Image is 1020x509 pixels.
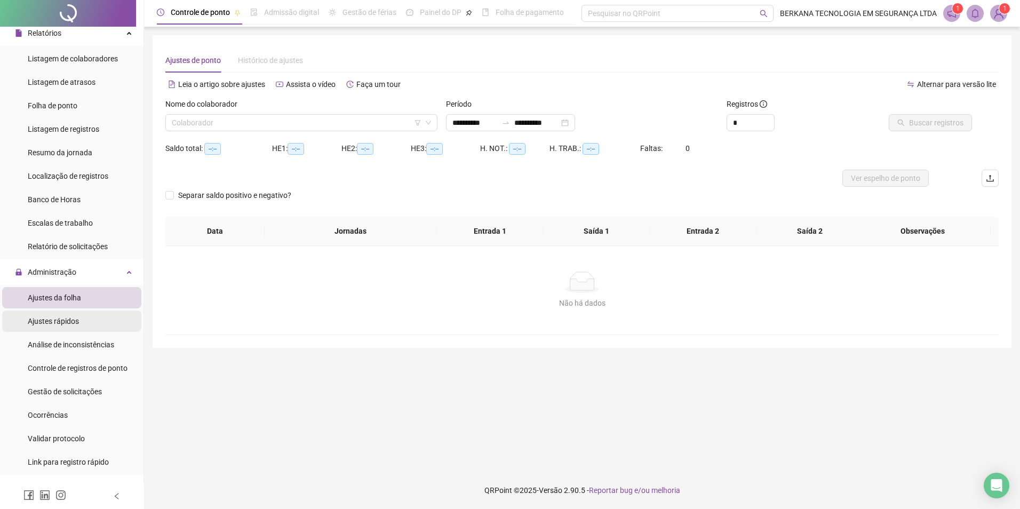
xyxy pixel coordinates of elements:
[539,486,562,495] span: Versão
[178,297,986,309] div: Não há dados
[204,143,221,155] span: --:--
[760,10,768,18] span: search
[178,80,265,89] span: Leia o artigo sobre ajustes
[165,217,265,246] th: Data
[341,142,411,155] div: HE 2:
[288,143,304,155] span: --:--
[889,114,972,131] button: Buscar registros
[15,268,22,276] span: lock
[28,78,95,86] span: Listagem de atrasos
[650,217,756,246] th: Entrada 2
[496,8,564,17] span: Folha de pagamento
[509,143,525,155] span: --:--
[589,486,680,495] span: Reportar bug e/ou melhoria
[28,195,81,204] span: Banco de Horas
[686,144,690,153] span: 0
[15,29,22,37] span: file
[28,268,76,276] span: Administração
[482,9,489,16] span: book
[264,8,319,17] span: Admissão digital
[999,3,1010,14] sup: Atualize o seu contato no menu Meus Dados
[28,54,118,63] span: Listagem de colaboradores
[356,80,401,89] span: Faça um tour
[272,142,341,155] div: HE 1:
[28,387,102,396] span: Gestão de solicitações
[907,81,914,88] span: swap
[984,473,1009,498] div: Open Intercom Messenger
[855,217,991,246] th: Observações
[28,434,85,443] span: Validar protocolo
[55,490,66,500] span: instagram
[970,9,980,18] span: bell
[991,5,1007,21] img: 66035
[28,101,77,110] span: Folha de ponto
[780,7,937,19] span: BERKANA TECNOLOGIA EM SEGURANÇA LTDA
[947,9,957,18] span: notification
[415,120,421,126] span: filter
[952,3,963,14] sup: 1
[411,142,480,155] div: HE 3:
[174,189,296,201] span: Separar saldo positivo e negativo?
[234,10,241,16] span: pushpin
[171,8,230,17] span: Controle de ponto
[1003,5,1007,12] span: 1
[501,118,510,127] span: swap-right
[406,9,413,16] span: dashboard
[583,143,599,155] span: --:--
[466,10,472,16] span: pushpin
[28,293,81,302] span: Ajustes da folha
[286,80,336,89] span: Assista o vídeo
[549,142,640,155] div: H. TRAB.:
[28,411,68,419] span: Ocorrências
[425,120,432,126] span: down
[165,56,221,65] span: Ajustes de ponto
[165,142,272,155] div: Saldo total:
[480,142,549,155] div: H. NOT.:
[28,172,108,180] span: Localização de registros
[144,472,1020,509] footer: QRPoint © 2025 - 2.90.5 -
[168,81,176,88] span: file-text
[329,9,336,16] span: sun
[864,225,982,237] span: Observações
[640,144,664,153] span: Faltas:
[28,340,114,349] span: Análise de inconsistências
[28,219,93,227] span: Escalas de trabalho
[956,5,960,12] span: 1
[436,217,543,246] th: Entrada 1
[250,9,258,16] span: file-done
[28,125,99,133] span: Listagem de registros
[28,242,108,251] span: Relatório de solicitações
[446,98,479,110] label: Período
[357,143,373,155] span: --:--
[426,143,443,155] span: --:--
[28,364,127,372] span: Controle de registros de ponto
[28,317,79,325] span: Ajustes rápidos
[265,217,436,246] th: Jornadas
[543,217,650,246] th: Saída 1
[986,174,994,182] span: upload
[113,492,121,500] span: left
[756,217,863,246] th: Saída 2
[420,8,461,17] span: Painel do DP
[842,170,929,187] button: Ver espelho de ponto
[165,98,244,110] label: Nome do colaborador
[157,9,164,16] span: clock-circle
[727,98,767,110] span: Registros
[23,490,34,500] span: facebook
[28,148,92,157] span: Resumo da jornada
[346,81,354,88] span: history
[917,80,996,89] span: Alternar para versão lite
[238,56,303,65] span: Histórico de ajustes
[276,81,283,88] span: youtube
[28,458,109,466] span: Link para registro rápido
[501,118,510,127] span: to
[760,100,767,108] span: info-circle
[28,29,61,37] span: Relatórios
[342,8,396,17] span: Gestão de férias
[39,490,50,500] span: linkedin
